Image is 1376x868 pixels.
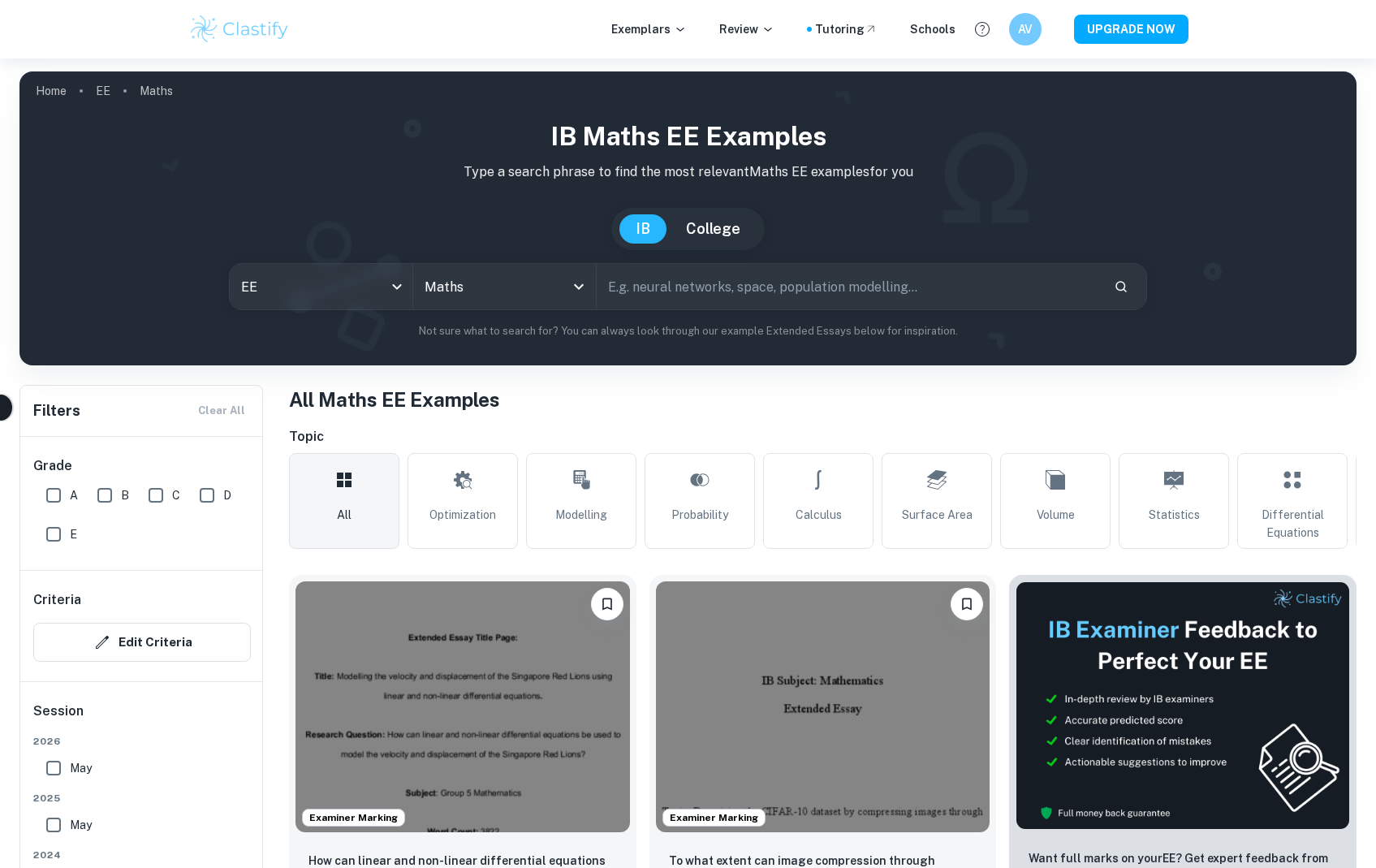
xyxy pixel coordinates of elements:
button: Edit Criteria [33,623,251,662]
button: UPGRADE NOW [1074,15,1188,44]
h6: Session [33,702,251,734]
button: Open [567,275,590,298]
a: Home [36,80,67,102]
a: EE [96,80,110,102]
span: Optimization [429,506,496,524]
button: IB [619,214,666,244]
span: Differential Equations [1244,506,1340,542]
span: All [337,506,352,524]
span: Surface Area [902,506,973,524]
button: Help and Feedback [968,15,996,43]
span: D [223,486,231,504]
a: Schools [910,20,955,38]
button: Bookmark [951,588,983,620]
span: May [70,816,92,834]
p: Exemplars [611,20,687,38]
span: Examiner Marking [303,810,404,825]
span: 2026 [33,734,251,749]
span: Modelling [555,506,607,524]
span: 2024 [33,848,251,862]
span: May [70,759,92,777]
h6: Criteria [33,590,81,610]
span: E [70,525,77,543]
h1: All Maths EE Examples [289,385,1357,414]
h6: AV [1016,20,1034,38]
p: Not sure what to search for? You can always look through our example Extended Essays below for in... [32,323,1344,339]
span: Calculus [796,506,842,524]
img: Clastify logo [188,13,291,45]
span: Probability [671,506,728,524]
h1: IB Maths EE examples [32,117,1344,156]
span: 2025 [33,791,251,805]
p: Type a search phrase to find the most relevant Maths EE examples for you [32,162,1344,182]
h6: Filters [33,399,80,422]
a: Tutoring [815,20,878,38]
h6: Topic [289,427,1357,447]
h6: Grade [33,456,251,476]
input: E.g. neural networks, space, population modelling... [597,264,1101,309]
img: Thumbnail [1016,581,1350,830]
img: Maths EE example thumbnail: How can linear and non-linear differenti [295,581,630,832]
span: Examiner Marking [663,810,765,825]
span: B [121,486,129,504]
span: Volume [1037,506,1075,524]
button: College [670,214,757,244]
button: Bookmark [591,588,623,620]
span: A [70,486,78,504]
p: Maths [140,82,173,100]
p: Review [719,20,774,38]
img: profile cover [19,71,1357,365]
button: Search [1107,273,1135,300]
span: Statistics [1149,506,1200,524]
div: EE [230,264,412,309]
img: Maths EE example thumbnail: To what extent can image compression thr [656,581,990,832]
span: C [172,486,180,504]
button: AV [1009,13,1042,45]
